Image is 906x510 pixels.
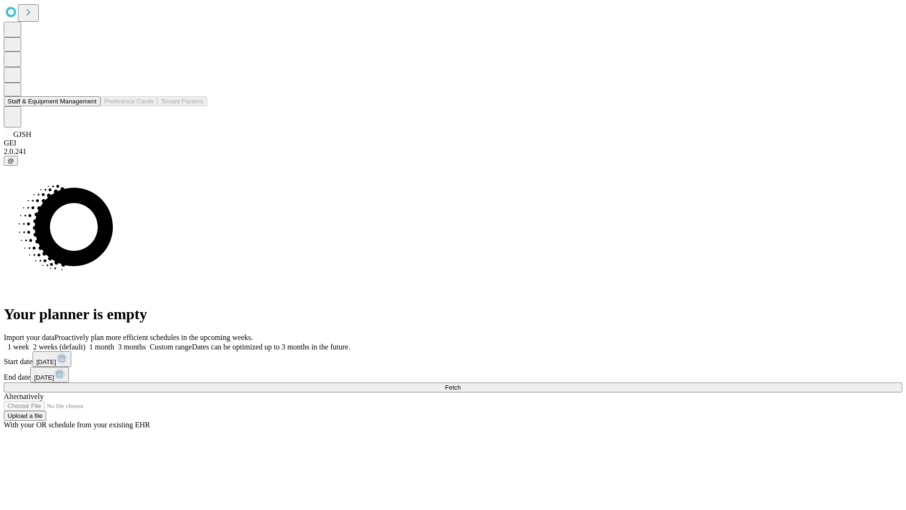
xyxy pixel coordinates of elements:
span: Import your data [4,333,55,341]
button: [DATE] [33,351,71,367]
span: 1 month [89,343,114,351]
span: With your OR schedule from your existing EHR [4,421,150,429]
span: Custom range [150,343,192,351]
div: GEI [4,139,902,147]
button: @ [4,156,18,166]
span: 3 months [118,343,146,351]
span: [DATE] [36,358,56,365]
span: Dates can be optimized up to 3 months in the future. [192,343,350,351]
span: [DATE] [34,374,54,381]
div: Start date [4,351,902,367]
span: @ [8,157,14,164]
span: GJSH [13,130,31,138]
button: Fetch [4,382,902,392]
button: Tenant Params [157,96,207,106]
span: Alternatively [4,392,43,400]
button: Staff & Equipment Management [4,96,101,106]
button: Upload a file [4,411,46,421]
h1: Your planner is empty [4,306,902,323]
div: End date [4,367,902,382]
span: Proactively plan more efficient schedules in the upcoming weeks. [55,333,253,341]
span: 1 week [8,343,29,351]
span: Fetch [445,384,461,391]
button: Preference Cards [101,96,157,106]
span: 2 weeks (default) [33,343,85,351]
div: 2.0.241 [4,147,902,156]
button: [DATE] [30,367,69,382]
